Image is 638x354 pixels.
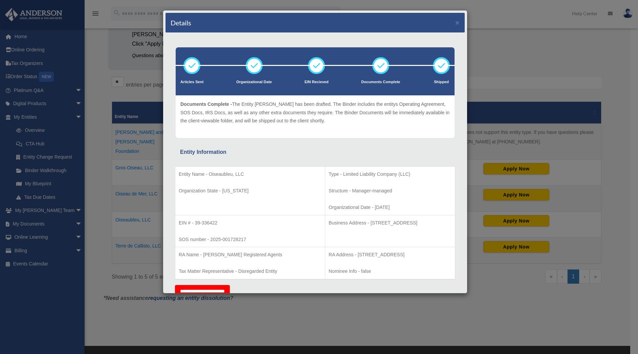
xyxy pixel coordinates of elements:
[179,187,322,195] p: Organization State - [US_STATE]
[179,170,322,179] p: Entity Name - Oiseaubleu, LLC
[171,18,191,27] h4: Details
[329,251,452,259] p: RA Address - [STREET_ADDRESS]
[433,79,450,86] p: Shipped
[179,267,322,276] p: Tax Matter Representative - Disregarded Entity
[179,235,322,244] p: SOS number - 2025-001728217
[305,79,329,86] p: EIN Recieved
[329,203,452,212] p: Organizational Date - [DATE]
[236,79,272,86] p: Organizational Date
[180,101,232,107] span: Documents Complete -
[180,79,203,86] p: Articles Sent
[329,170,452,179] p: Type - Limited Liability Company (LLC)
[329,267,452,276] p: Nominee Info - false
[180,147,450,157] div: Entity Information
[179,251,322,259] p: RA Name - [PERSON_NAME] Registered Agents
[455,19,460,26] button: ×
[329,219,452,227] p: Business Address - [STREET_ADDRESS]
[361,79,400,86] p: Documents Complete
[179,219,322,227] p: EIN # - 39-336422
[180,100,450,125] p: The Entity [PERSON_NAME] has been drafted. The Binder includes the entitys Operating Agreement, S...
[329,187,452,195] p: Structure - Manager-managed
